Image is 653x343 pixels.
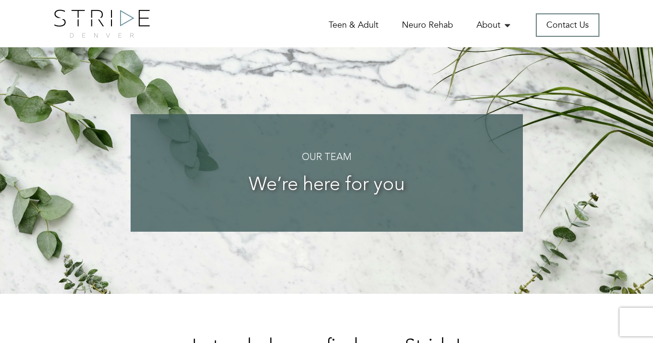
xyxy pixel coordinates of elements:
[54,10,150,38] img: logo.png
[150,152,504,163] h4: Our Team
[329,19,378,31] a: Teen & Adult
[476,19,512,31] a: About
[402,19,453,31] a: Neuro Rehab
[536,13,599,37] a: Contact Us
[150,175,504,196] h3: We’re here for you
